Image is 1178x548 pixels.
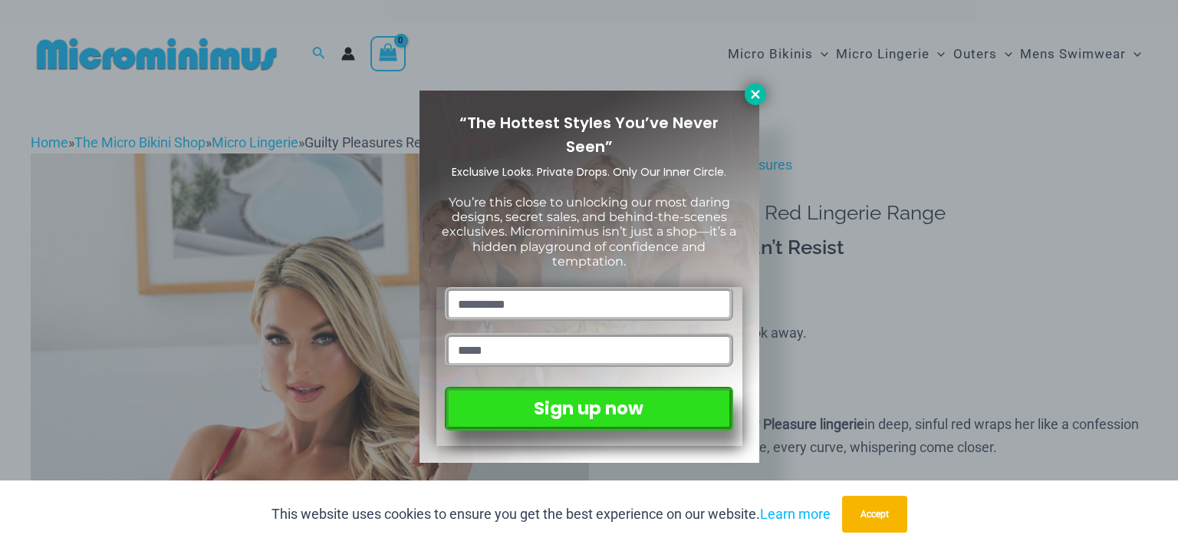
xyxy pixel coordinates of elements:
[271,503,831,526] p: This website uses cookies to ensure you get the best experience on our website.
[445,387,732,431] button: Sign up now
[760,506,831,522] a: Learn more
[842,496,907,533] button: Accept
[452,164,726,180] span: Exclusive Looks. Private Drops. Only Our Inner Circle.
[459,112,719,157] span: “The Hottest Styles You’ve Never Seen”
[442,195,736,269] span: You’re this close to unlocking our most daring designs, secret sales, and behind-the-scenes exclu...
[745,84,766,105] button: Close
